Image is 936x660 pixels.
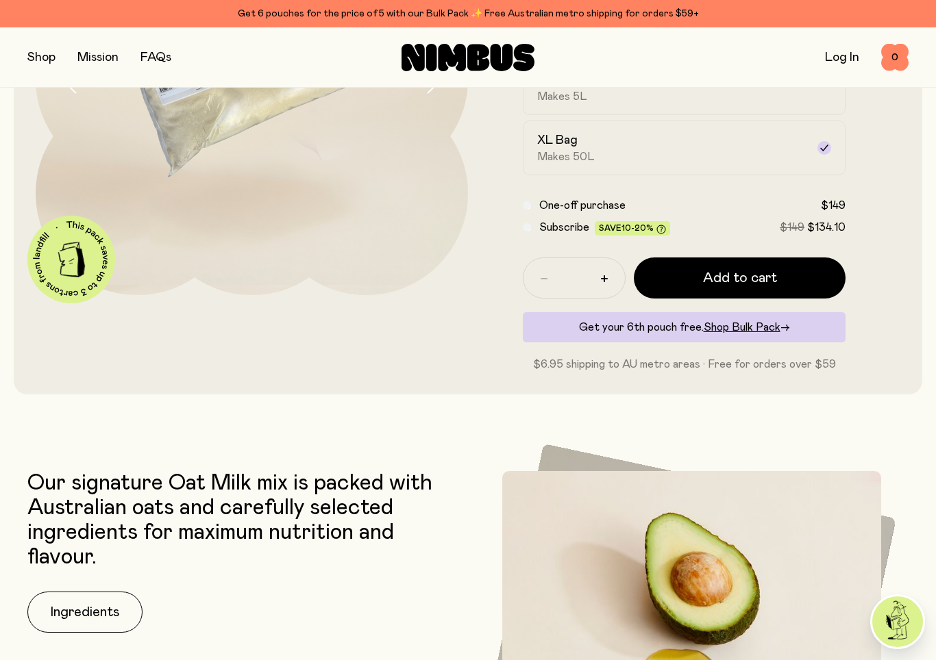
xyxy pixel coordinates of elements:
a: Shop Bulk Pack→ [704,322,790,333]
button: Add to cart [634,257,846,299]
button: Ingredients [27,592,143,633]
h2: XL Bag [537,132,578,149]
a: FAQs [140,51,171,64]
button: 0 [881,44,909,71]
img: illustration-carton.png [49,237,95,283]
img: agent [872,596,923,647]
span: Shop Bulk Pack [704,322,780,333]
span: $149 [780,222,804,233]
span: $134.10 [807,222,846,233]
p: Our signature Oat Milk mix is packed with Australian oats and carefully selected ingredients for ... [27,471,461,570]
span: Makes 5L [537,90,587,103]
div: Get 6 pouches for the price of 5 with our Bulk Pack ✨ Free Australian metro shipping for orders $59+ [27,5,909,22]
span: 10-20% [621,224,654,232]
span: One-off purchase [539,200,626,211]
span: Makes 50L [537,150,595,164]
div: Get your 6th pouch free. [523,312,846,342]
span: Save [599,224,666,234]
p: $6.95 shipping to AU metro areas · Free for orders over $59 [523,356,846,372]
span: Subscribe [539,222,589,233]
span: $149 [821,200,846,211]
span: Add to cart [703,268,777,288]
a: Log In [825,51,859,64]
a: Mission [77,51,119,64]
